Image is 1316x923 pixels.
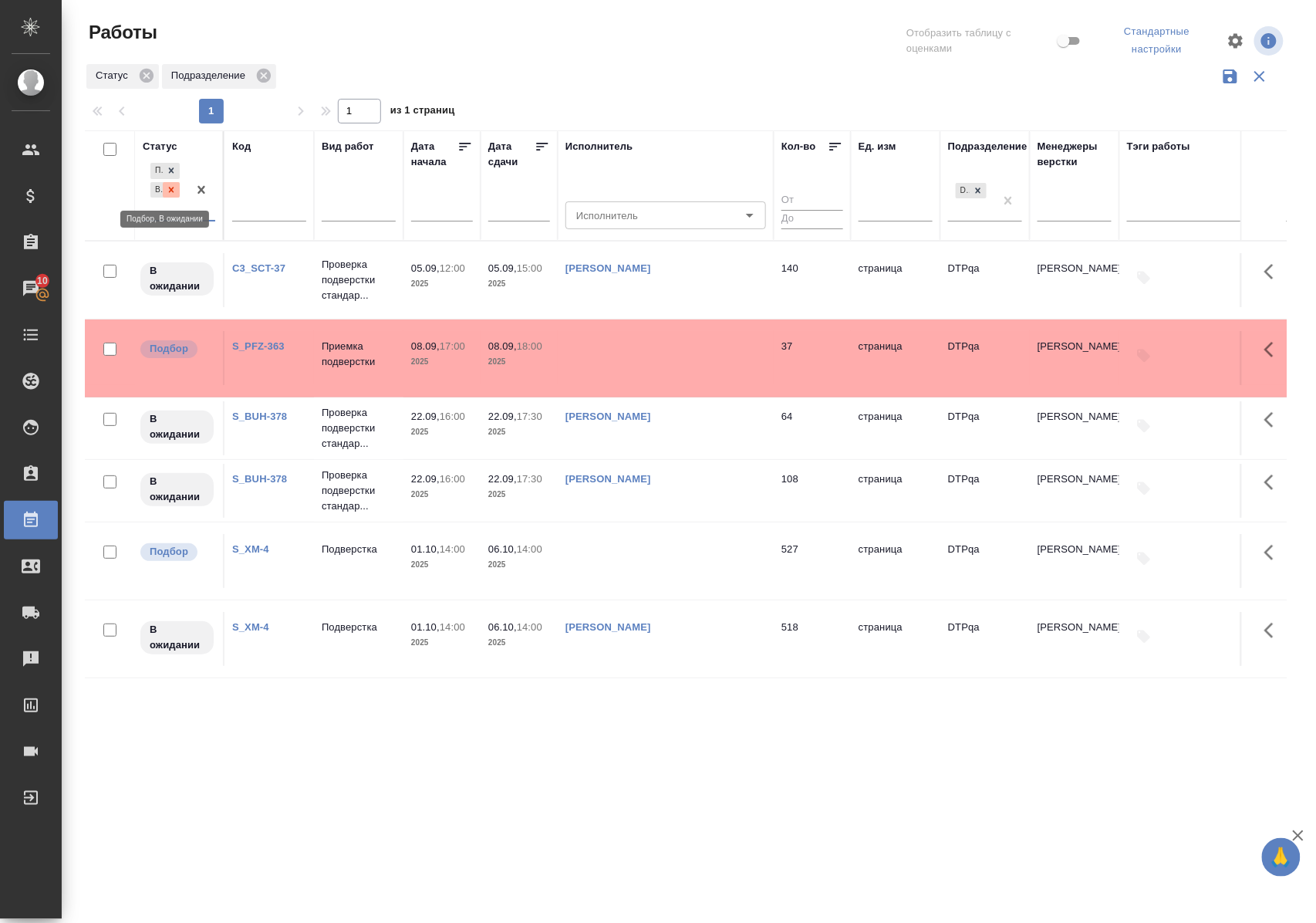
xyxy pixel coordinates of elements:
[322,257,396,303] p: Проверка подверстки стандар...
[1255,401,1292,438] button: Здесь прячутся важные кнопки
[411,262,440,274] p: 05.09,
[1038,409,1112,424] p: [PERSON_NAME]
[940,253,1030,307] td: DTPqa
[1097,20,1217,62] div: split button
[488,340,517,352] p: 08.09,
[322,620,396,635] p: Подверстка
[488,621,517,633] p: 06.10,
[1127,472,1161,505] button: Добавить тэги
[517,411,542,422] p: 17:30
[948,139,1027,154] div: Подразделение
[1255,464,1292,501] button: Здесь прячутся важные кнопки
[1245,62,1274,91] button: Сбросить фильтры
[851,253,940,307] td: страница
[411,621,440,633] p: 01.10,
[488,543,517,555] p: 06.10,
[150,182,163,198] div: В ожидании
[232,621,269,633] a: S_XM-4
[1127,620,1161,654] button: Добавить тэги
[150,163,163,179] div: Подбор
[488,487,550,502] p: 2025
[1127,542,1161,576] button: Добавить тэги
[139,409,215,445] div: Исполнитель назначен, приступать к работе пока рано
[411,276,473,292] p: 2025
[162,64,276,89] div: Подразделение
[940,331,1030,385] td: DTPqa
[940,534,1030,588] td: DTPqa
[781,191,843,211] input: От
[906,25,1054,56] span: Отобразить таблицу с оценками
[517,262,542,274] p: 15:00
[565,139,633,154] div: Исполнитель
[322,405,396,451] p: Проверка подверстки стандар...
[940,612,1030,666] td: DTPqa
[774,401,851,455] td: 64
[411,473,440,485] p: 22.09,
[1262,838,1301,877] button: 🙏
[139,542,215,563] div: Можно подбирать исполнителей
[488,411,517,422] p: 22.09,
[440,473,465,485] p: 16:00
[322,542,396,557] p: Подверстка
[956,183,970,199] div: DTPqa
[1038,620,1112,635] p: [PERSON_NAME]
[322,339,396,370] p: Приемка подверстки
[517,621,542,633] p: 14:00
[411,411,440,422] p: 22.09,
[488,139,535,170] div: Дата сдачи
[150,544,188,560] p: Подбор
[1254,26,1287,56] span: Посмотреть информацию
[232,473,287,485] a: S_BUH-378
[1127,261,1161,295] button: Добавить тэги
[565,262,651,274] a: [PERSON_NAME]
[411,424,473,440] p: 2025
[139,339,215,360] div: Можно подбирать исполнителей
[1255,331,1292,368] button: Здесь прячутся важные кнопки
[517,543,542,555] p: 14:00
[150,474,204,505] p: В ожидании
[232,139,251,154] div: Код
[411,487,473,502] p: 2025
[232,543,269,555] a: S_XM-4
[28,273,57,289] span: 10
[232,262,285,274] a: C3_SCT-37
[150,411,204,442] p: В ожидании
[1038,339,1112,354] p: [PERSON_NAME]
[1255,612,1292,649] button: Здесь прячутся важные кнопки
[954,181,988,201] div: DTPqa
[1255,534,1292,571] button: Здесь прячутся важные кнопки
[774,464,851,518] td: 108
[851,331,940,385] td: страница
[1217,22,1254,59] span: Настроить таблицу
[781,139,816,154] div: Кол-во
[940,401,1030,455] td: DTPqa
[440,411,465,422] p: 16:00
[739,205,761,226] button: Open
[411,354,473,370] p: 2025
[411,635,473,651] p: 2025
[1127,339,1161,373] button: Добавить тэги
[488,557,550,573] p: 2025
[150,341,188,357] p: Подбор
[440,621,465,633] p: 14:00
[411,557,473,573] p: 2025
[851,464,940,518] td: страница
[488,276,550,292] p: 2025
[1038,472,1112,487] p: [PERSON_NAME]
[488,354,550,370] p: 2025
[1268,841,1294,874] span: 🙏
[322,468,396,514] p: Проверка подверстки стандар...
[488,424,550,440] p: 2025
[149,161,181,181] div: Подбор, В ожидании
[139,472,215,508] div: Исполнитель назначен, приступать к работе пока рано
[86,64,159,89] div: Статус
[171,68,251,83] p: Подразделение
[440,543,465,555] p: 14:00
[565,473,651,485] a: [PERSON_NAME]
[859,139,896,154] div: Ед. изм
[1255,253,1292,290] button: Здесь прячутся важные кнопки
[774,253,851,307] td: 140
[1127,139,1190,154] div: Тэги работы
[781,210,843,229] input: До
[774,534,851,588] td: 527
